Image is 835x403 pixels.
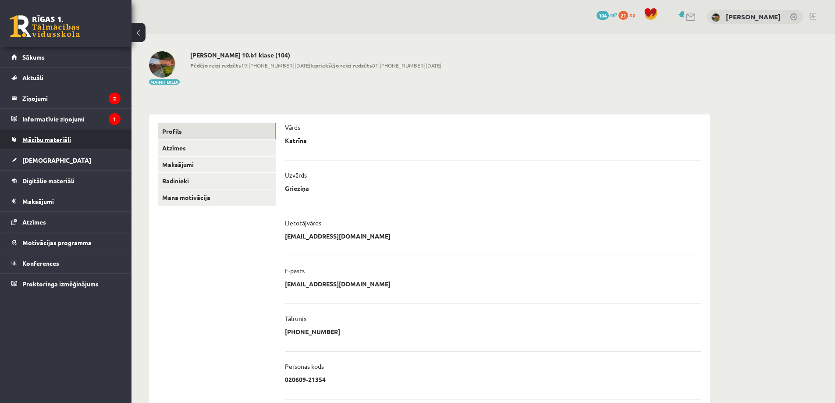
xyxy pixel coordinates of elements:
[11,109,121,129] a: Informatīvie ziņojumi1
[158,123,276,139] a: Profils
[190,61,441,69] span: 19:[PHONE_NUMBER][DATE] 01:[PHONE_NUMBER][DATE]
[22,74,43,82] span: Aktuāli
[22,88,121,108] legend: Ziņojumi
[285,267,305,275] p: E-pasts
[597,11,617,18] a: 104 mP
[11,68,121,88] a: Aktuāli
[22,259,59,267] span: Konferences
[285,232,391,240] p: [EMAIL_ADDRESS][DOMAIN_NAME]
[618,11,628,20] span: 21
[22,191,121,211] legend: Maksājumi
[158,173,276,189] a: Radinieki
[711,13,720,22] img: Katrīna Grieziņa
[11,191,121,211] a: Maksājumi
[285,375,326,383] p: 020609-21354
[11,253,121,273] a: Konferences
[610,11,617,18] span: mP
[285,171,307,179] p: Uzvārds
[190,62,241,69] b: Pēdējo reizi redzēts
[149,79,180,85] button: Mainīt bildi
[22,53,45,61] span: Sākums
[22,156,91,164] span: [DEMOGRAPHIC_DATA]
[11,129,121,150] a: Mācību materiāli
[109,113,121,125] i: 1
[109,93,121,104] i: 2
[11,212,121,232] a: Atzīmes
[618,11,640,18] a: 21 xp
[22,239,92,246] span: Motivācijas programma
[22,218,46,226] span: Atzīmes
[285,362,324,370] p: Personas kods
[285,314,306,322] p: Tālrunis
[190,51,441,59] h2: [PERSON_NAME] 10.b1 klase (104)
[11,274,121,294] a: Proktoringa izmēģinājums
[310,62,372,69] b: Iepriekšējo reizi redzēts
[11,88,121,108] a: Ziņojumi2
[726,12,781,21] a: [PERSON_NAME]
[10,15,80,37] a: Rīgas 1. Tālmācības vidusskola
[597,11,609,20] span: 104
[158,140,276,156] a: Atzīmes
[629,11,635,18] span: xp
[22,109,121,129] legend: Informatīvie ziņojumi
[158,189,276,206] a: Mana motivācija
[11,150,121,170] a: [DEMOGRAPHIC_DATA]
[11,232,121,253] a: Motivācijas programma
[285,328,340,335] p: [PHONE_NUMBER]
[285,219,321,227] p: Lietotājvārds
[285,123,300,131] p: Vārds
[149,51,175,78] img: Katrīna Grieziņa
[11,171,121,191] a: Digitālie materiāli
[158,157,276,173] a: Maksājumi
[22,177,75,185] span: Digitālie materiāli
[285,280,391,288] p: [EMAIL_ADDRESS][DOMAIN_NAME]
[22,280,99,288] span: Proktoringa izmēģinājums
[22,136,71,143] span: Mācību materiāli
[285,184,309,192] p: Grieziņa
[11,47,121,67] a: Sākums
[285,136,307,144] p: Katrīna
